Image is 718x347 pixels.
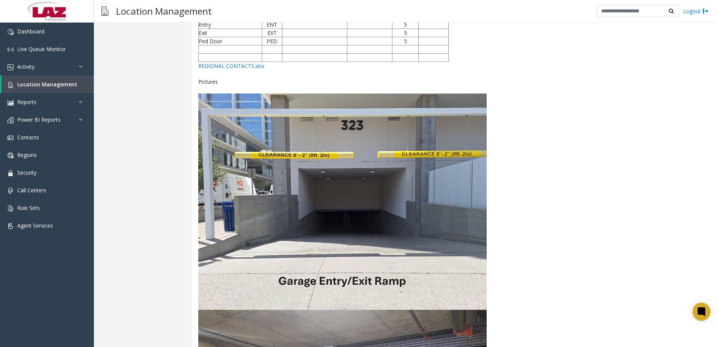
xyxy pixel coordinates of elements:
[17,116,60,123] span: Power BI Reports
[198,78,218,85] span: Pictures
[404,38,407,45] span: 5
[101,2,109,20] img: pageIcon
[17,222,53,229] span: Agent Services
[112,2,216,20] h3: Location Management
[17,151,37,158] span: Regions
[17,63,35,70] span: Activity
[17,98,36,106] span: Reports
[17,204,40,211] span: Rule Sets
[199,38,222,45] span: Ped Door
[8,47,14,53] img: 'icon'
[8,223,14,229] img: 'icon'
[8,152,14,158] img: 'icon'
[199,29,207,36] span: Exit
[2,75,94,93] a: Location Management
[17,187,46,194] span: Call Centers
[199,21,211,28] span: Entry
[267,21,277,28] span: ENT
[8,82,14,88] img: 'icon'
[267,38,277,45] span: PED
[404,21,407,28] span: 5
[8,64,14,70] img: 'icon'
[683,7,709,15] a: Logout
[404,29,407,36] span: 5
[8,29,14,35] img: 'icon'
[198,94,487,310] img: 45971b7f71b34eef89cf2cfcc933c69a.jpg
[8,135,14,141] img: 'icon'
[8,100,14,106] img: 'icon'
[17,81,77,88] span: Location Management
[267,29,277,36] span: EXT
[198,62,264,69] a: REGIONAL CONTACTS.xlsx
[8,117,14,123] img: 'icon'
[8,188,14,194] img: 'icon'
[8,170,14,176] img: 'icon'
[8,205,14,211] img: 'icon'
[17,45,66,53] span: Live Queue Monitor
[17,134,39,141] span: Contacts
[703,7,709,15] img: logout
[17,28,44,35] span: Dashboard
[17,169,36,176] span: Security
